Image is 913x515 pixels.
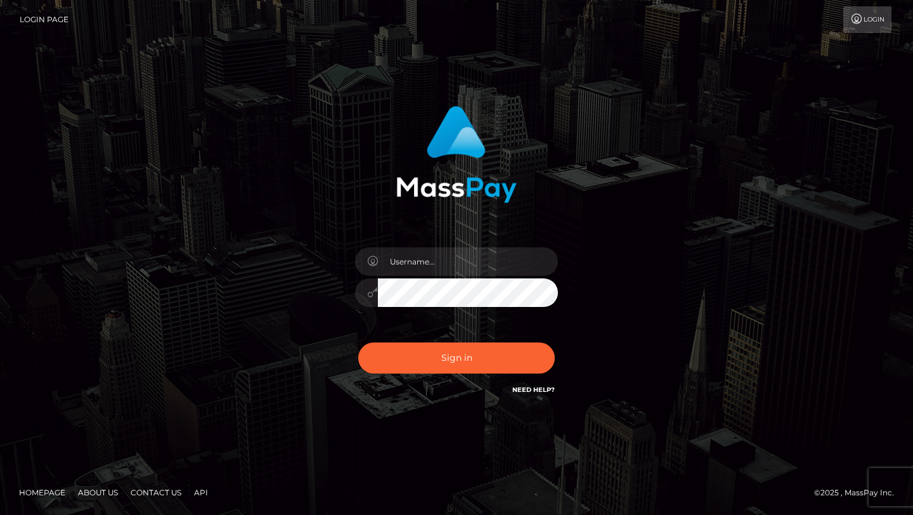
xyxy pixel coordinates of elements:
input: Username... [378,247,558,276]
a: About Us [73,483,123,502]
img: MassPay Login [396,106,517,203]
a: Need Help? [512,386,555,394]
div: © 2025 , MassPay Inc. [814,486,903,500]
a: Contact Us [126,483,186,502]
a: Login Page [20,6,68,33]
a: API [189,483,213,502]
button: Sign in [358,342,555,374]
a: Login [843,6,891,33]
a: Homepage [14,483,70,502]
